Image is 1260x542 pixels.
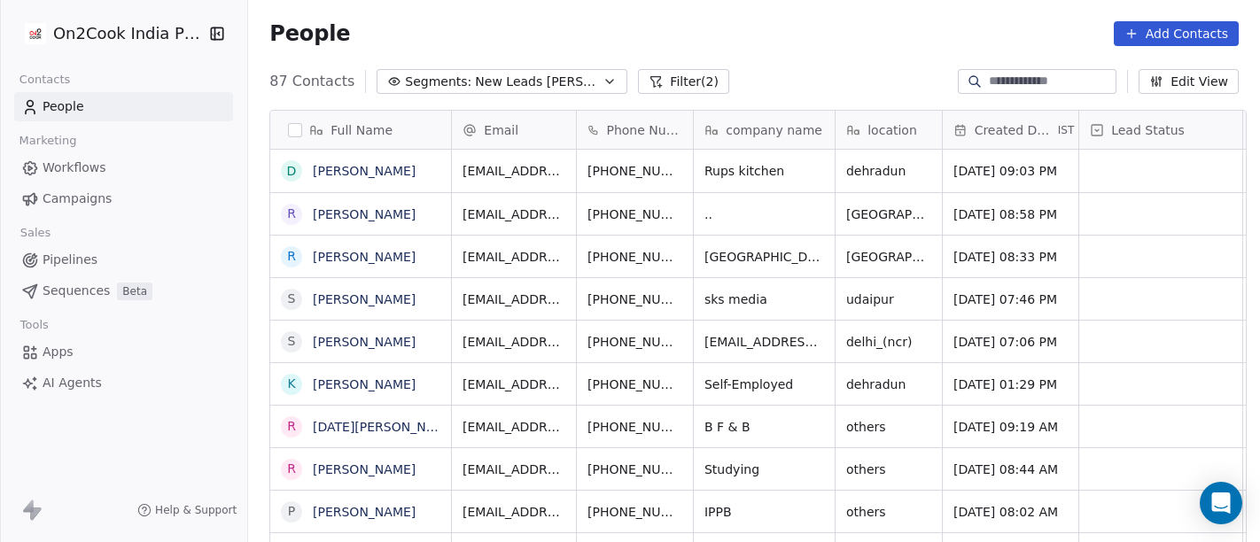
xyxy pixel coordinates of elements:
[953,503,1068,521] span: [DATE] 08:02 AM
[1058,123,1075,137] span: IST
[313,420,458,434] a: [DATE][PERSON_NAME]
[606,121,682,139] span: Phone Number
[14,184,233,213] a: Campaigns
[587,461,682,478] span: [PHONE_NUMBER]
[704,376,824,393] span: Self-Employed
[587,418,682,436] span: [PHONE_NUMBER]
[1111,121,1185,139] span: Lead Status
[704,418,824,436] span: B F & B
[846,376,931,393] span: dehradun
[405,73,471,91] span: Segments:
[953,248,1068,266] span: [DATE] 08:33 PM
[155,503,237,517] span: Help & Support
[14,368,233,398] a: AI Agents
[846,205,931,223] span: [GEOGRAPHIC_DATA]
[288,375,296,393] div: K
[463,333,565,351] span: [EMAIL_ADDRESS][DOMAIN_NAME]
[587,248,682,266] span: [PHONE_NUMBER]
[287,162,297,181] div: D
[463,418,565,436] span: [EMAIL_ADDRESS][DOMAIN_NAME]
[43,251,97,269] span: Pipelines
[43,343,74,361] span: Apps
[587,333,682,351] span: [PHONE_NUMBER]
[269,20,350,47] span: People
[846,461,931,478] span: others
[953,290,1068,308] span: [DATE] 07:46 PM
[313,292,416,306] a: [PERSON_NAME]
[313,462,416,476] a: [PERSON_NAME]
[846,248,931,266] span: [GEOGRAPHIC_DATA]
[463,376,565,393] span: [EMAIL_ADDRESS]
[452,111,576,149] div: Email
[313,250,416,264] a: [PERSON_NAME]
[975,121,1054,139] span: Created Date
[288,502,295,521] div: P
[288,290,296,308] div: s
[21,19,196,49] button: On2Cook India Pvt. Ltd.
[288,332,296,351] div: S
[43,159,106,177] span: Workflows
[117,283,152,300] span: Beta
[313,505,416,519] a: [PERSON_NAME]
[463,461,565,478] span: [EMAIL_ADDRESS][DOMAIN_NAME]
[463,248,565,266] span: [EMAIL_ADDRESS][DOMAIN_NAME]
[43,190,112,208] span: Campaigns
[270,111,451,149] div: Full Name
[846,162,931,180] span: dehradun
[953,418,1068,436] span: [DATE] 09:19 AM
[287,247,296,266] div: R
[1114,21,1239,46] button: Add Contacts
[638,69,729,94] button: Filter(2)
[53,22,204,45] span: On2Cook India Pvt. Ltd.
[953,205,1068,223] span: [DATE] 08:58 PM
[43,97,84,116] span: People
[14,245,233,275] a: Pipelines
[836,111,942,149] div: location
[587,205,682,223] span: [PHONE_NUMBER]
[484,121,518,139] span: Email
[14,153,233,182] a: Workflows
[577,111,693,149] div: Phone Number
[867,121,917,139] span: location
[463,205,565,223] span: [EMAIL_ADDRESS][DOMAIN_NAME]
[704,162,824,180] span: Rups kitchen
[704,205,824,223] span: ..
[587,503,682,521] span: [PHONE_NUMBER]
[463,290,565,308] span: [EMAIL_ADDRESS][DOMAIN_NAME]
[953,333,1068,351] span: [DATE] 07:06 PM
[25,23,46,44] img: on2cook%20logo-04%20copy.jpg
[846,333,931,351] span: delhi_(ncr)
[704,461,824,478] span: Studying
[331,121,393,139] span: Full Name
[587,290,682,308] span: [PHONE_NUMBER]
[587,162,682,180] span: [PHONE_NUMBER]
[704,503,824,521] span: IPPB
[463,162,565,180] span: [EMAIL_ADDRESS][DOMAIN_NAME]
[269,71,354,92] span: 87 Contacts
[287,417,296,436] div: R
[704,333,824,351] span: [EMAIL_ADDRESS][DOMAIN_NAME]
[14,276,233,306] a: SequencesBeta
[43,374,102,392] span: AI Agents
[953,376,1068,393] span: [DATE] 01:29 PM
[704,248,824,266] span: [GEOGRAPHIC_DATA]
[287,460,296,478] div: R
[12,128,84,154] span: Marketing
[953,162,1068,180] span: [DATE] 09:03 PM
[14,92,233,121] a: People
[1139,69,1239,94] button: Edit View
[463,503,565,521] span: [EMAIL_ADDRESS][DOMAIN_NAME]
[1079,111,1242,149] div: Lead Status
[14,337,233,367] a: Apps
[704,290,824,308] span: sks media
[313,164,416,178] a: [PERSON_NAME]
[1200,482,1242,524] div: Open Intercom Messenger
[137,503,237,517] a: Help & Support
[846,418,931,436] span: others
[475,73,599,91] span: New Leads [PERSON_NAME]
[287,205,296,223] div: r
[943,111,1078,149] div: Created DateIST
[846,503,931,521] span: others
[726,121,822,139] span: company name
[694,111,835,149] div: company name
